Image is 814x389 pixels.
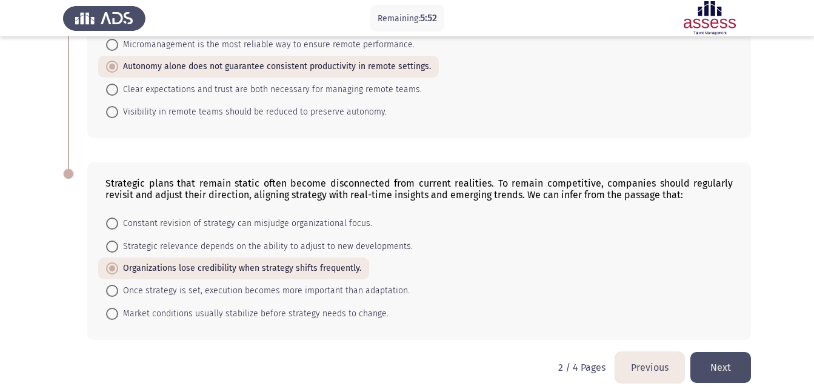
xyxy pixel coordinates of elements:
[118,105,387,119] span: Visibility in remote teams should be reduced to preserve autonomy.
[118,38,415,52] span: Micromanagement is the most reliable way to ensure remote performance.
[558,362,605,373] p: 2 / 4 Pages
[118,261,361,276] span: Organizations lose credibility when strategy shifts frequently.
[118,59,431,74] span: Autonomy alone does not guarantee consistent productivity in remote settings.
[420,12,437,24] span: 5:52
[118,216,372,231] span: Constant revision of strategy can misjudge organizational focus.
[63,1,145,35] img: Assess Talent Management logo
[118,284,410,298] span: Once strategy is set, execution becomes more important than adaptation.
[118,239,413,254] span: Strategic relevance depends on the ability to adjust to new developments.
[118,307,389,321] span: Market conditions usually stabilize before strategy needs to change.
[118,82,422,97] span: Clear expectations and trust are both necessary for managing remote teams.
[378,11,437,26] p: Remaining:
[615,352,684,383] button: load previous page
[690,352,751,383] button: load next page
[669,1,751,35] img: Assessment logo of ASSESS English Language Assessment (3 Module) (Ad - IB)
[105,178,733,201] div: Strategic plans that remain static often become disconnected from current realities. To remain co...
